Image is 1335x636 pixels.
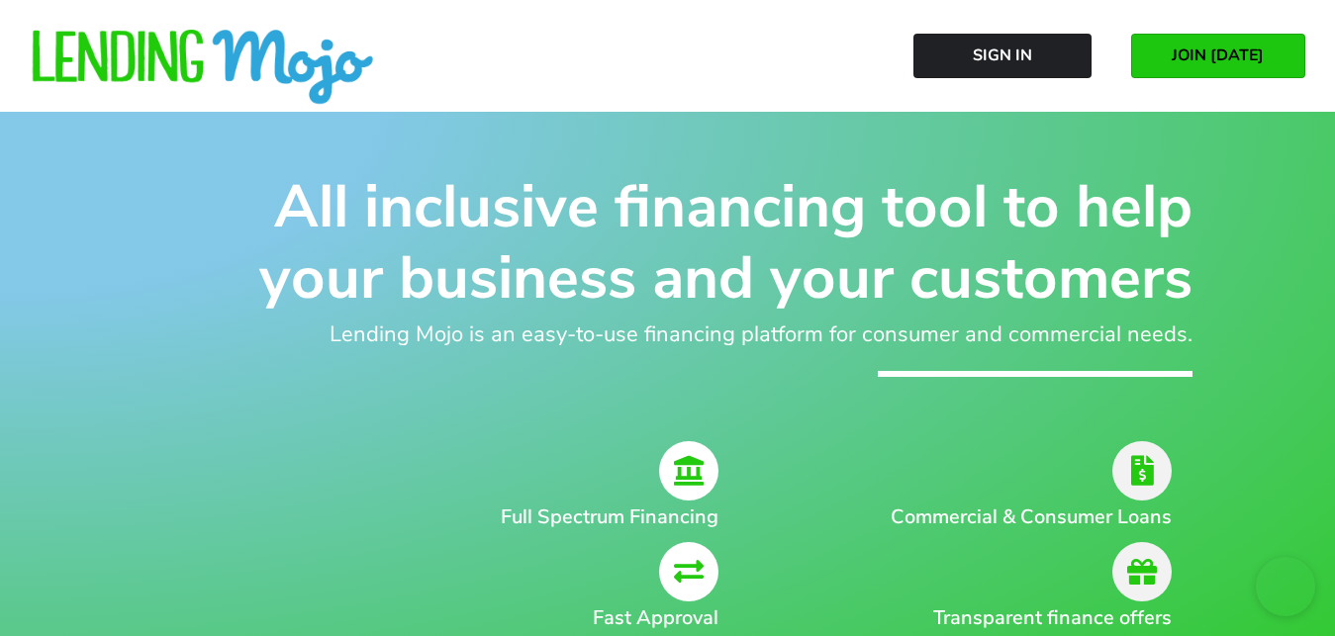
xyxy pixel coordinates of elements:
[857,502,1172,532] h2: Commercial & Consumer Loans
[143,171,1192,314] h1: All inclusive financing tool to help your business and your customers
[973,46,1032,64] span: Sign In
[1172,46,1264,64] span: JOIN [DATE]
[1256,557,1315,616] iframe: chat widget
[233,502,719,532] h2: Full Spectrum Financing
[233,603,719,633] h2: Fast Approval
[143,318,1192,351] h2: Lending Mojo is an easy-to-use financing platform for consumer and commercial needs.
[857,603,1172,633] h2: Transparent finance offers
[1131,34,1305,78] a: JOIN [DATE]
[913,34,1092,78] a: Sign In
[30,30,376,107] img: lm-horizontal-logo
